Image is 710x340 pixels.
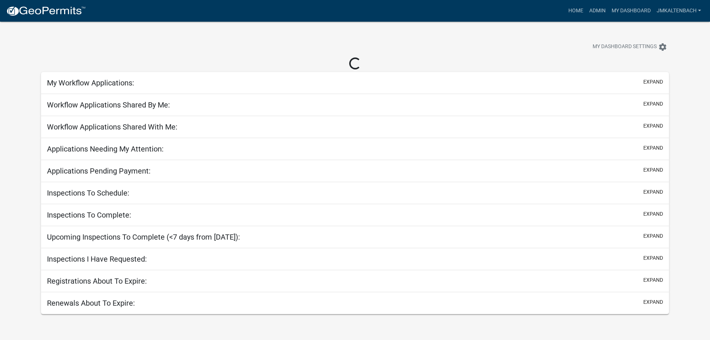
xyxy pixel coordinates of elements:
[587,40,673,54] button: My Dashboard Settingssettings
[643,78,663,86] button: expand
[654,4,704,18] a: jmkaltenbach
[47,233,240,241] h5: Upcoming Inspections To Complete (<7 days from [DATE]):
[47,122,177,131] h5: Workflow Applications Shared With Me:
[643,100,663,108] button: expand
[47,78,134,87] h5: My Workflow Applications:
[643,122,663,130] button: expand
[586,4,609,18] a: Admin
[47,100,170,109] h5: Workflow Applications Shared By Me:
[47,299,135,308] h5: Renewals About To Expire:
[643,210,663,218] button: expand
[643,188,663,196] button: expand
[658,43,667,52] i: settings
[609,4,654,18] a: My Dashboard
[47,188,129,197] h5: Inspections To Schedule:
[643,232,663,240] button: expand
[47,277,147,286] h5: Registrations About To Expire:
[47,144,164,153] h5: Applications Needing My Attention:
[643,276,663,284] button: expand
[565,4,586,18] a: Home
[593,43,657,52] span: My Dashboard Settings
[47,255,147,263] h5: Inspections I Have Requested:
[47,210,131,219] h5: Inspections To Complete:
[47,166,151,175] h5: Applications Pending Payment:
[643,166,663,174] button: expand
[643,298,663,306] button: expand
[643,144,663,152] button: expand
[643,254,663,262] button: expand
